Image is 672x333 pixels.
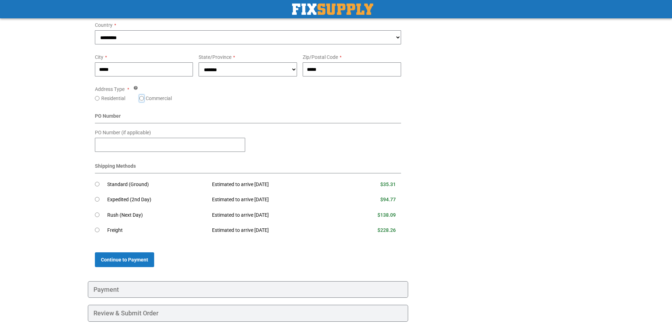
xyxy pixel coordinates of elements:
[95,54,103,60] span: City
[95,22,113,28] span: Country
[377,212,396,218] span: $138.09
[101,95,125,102] label: Residential
[88,305,408,322] div: Review & Submit Order
[207,223,343,238] td: Estimated to arrive [DATE]
[207,177,343,192] td: Estimated to arrive [DATE]
[95,162,401,173] div: Shipping Methods
[292,4,373,15] img: Fix Industrial Supply
[107,177,207,192] td: Standard (Ground)
[292,4,373,15] a: store logo
[88,281,408,298] div: Payment
[95,86,125,92] span: Address Type
[303,54,338,60] span: Zip/Postal Code
[146,95,172,102] label: Commercial
[95,252,154,267] button: Continue to Payment
[107,208,207,223] td: Rush (Next Day)
[377,227,396,233] span: $228.26
[380,181,396,187] span: $35.31
[95,130,151,135] span: PO Number (if applicable)
[107,223,207,238] td: Freight
[107,192,207,208] td: Expedited (2nd Day)
[380,197,396,202] span: $94.77
[199,54,231,60] span: State/Province
[101,257,148,263] span: Continue to Payment
[207,192,343,208] td: Estimated to arrive [DATE]
[95,112,401,123] div: PO Number
[207,208,343,223] td: Estimated to arrive [DATE]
